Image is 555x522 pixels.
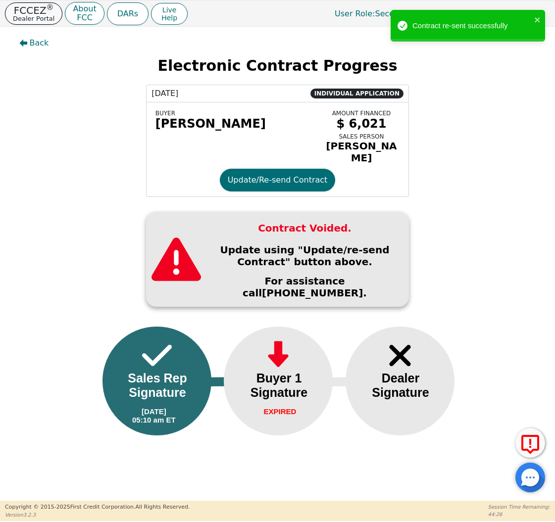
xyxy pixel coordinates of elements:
p: Dealer Portal [13,15,54,22]
p: About [73,5,96,13]
div: EXPIRED [263,407,296,416]
div: [PERSON_NAME] [323,140,400,164]
img: Frame [263,338,293,373]
p: For assistance call [PHONE_NUMBER]. [208,275,401,299]
a: User Role:Secondary [325,4,427,23]
div: Sales Rep Signature [117,371,198,400]
p: FCCEZ [13,5,54,15]
img: warning Red Desktop [151,235,201,284]
p: FCC [73,14,96,22]
p: Copyright © 2015- 2025 First Credit Corporation. [5,503,190,512]
p: Session Time Remaining: [488,503,550,511]
button: AboutFCC [65,2,104,25]
p: Version 3.2.3 [5,511,190,519]
button: Report Error to FCC [515,428,545,458]
button: close [534,14,541,25]
div: Dealer Signature [360,371,441,400]
button: 4398A:[PERSON_NAME] [429,6,550,21]
span: All Rights Reserved. [135,504,190,510]
button: DARs [107,2,149,25]
button: Back [11,32,57,54]
span: Help [161,14,177,22]
span: User Role : [335,9,375,18]
button: LiveHelp [151,3,188,25]
div: Contract re-sent successfully [412,20,531,32]
span: [DATE] [151,88,178,99]
p: 44:26 [488,511,550,518]
span: INDIVIDUAL APPLICATION [310,89,404,98]
div: $ 6,021 [323,117,400,131]
h2: Electronic Contract Progress [11,57,544,75]
img: Frame [142,338,172,373]
div: SALES PERSON [323,133,400,140]
div: AMOUNT FINANCED [323,110,400,117]
h3: Contract Voided. [208,222,401,234]
sup: ® [47,3,54,12]
div: [DATE] 05:10 am ET [132,407,176,424]
p: Secondary [325,4,427,23]
button: FCCEZ®Dealer Portal [5,2,62,25]
div: Buyer 1 Signature [239,371,319,400]
div: [PERSON_NAME] [155,117,316,131]
span: Back [30,37,49,49]
img: Frame [385,338,415,373]
button: Update/Re-send Contract [220,169,336,191]
div: BUYER [155,110,316,117]
p: Update using "Update/re-send Contract" button above. [208,244,401,268]
span: Live [161,6,177,14]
